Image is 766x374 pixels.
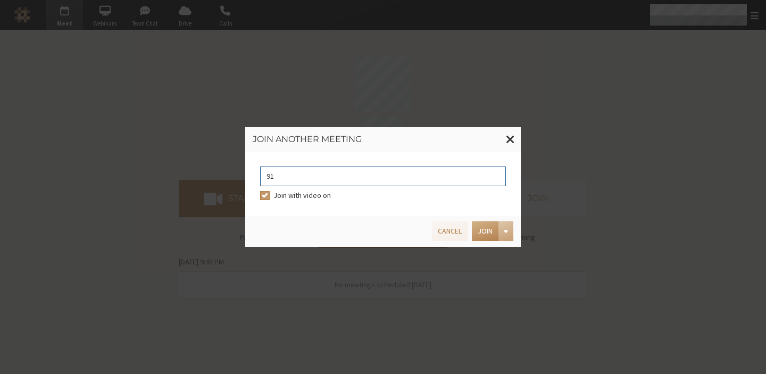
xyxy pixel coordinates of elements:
[432,221,468,241] button: Cancel
[260,167,506,186] input: Enter access code
[273,190,506,201] label: Join with video on
[472,221,498,241] button: Join
[498,221,513,241] div: Open menu
[253,135,513,144] h3: Join another meeting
